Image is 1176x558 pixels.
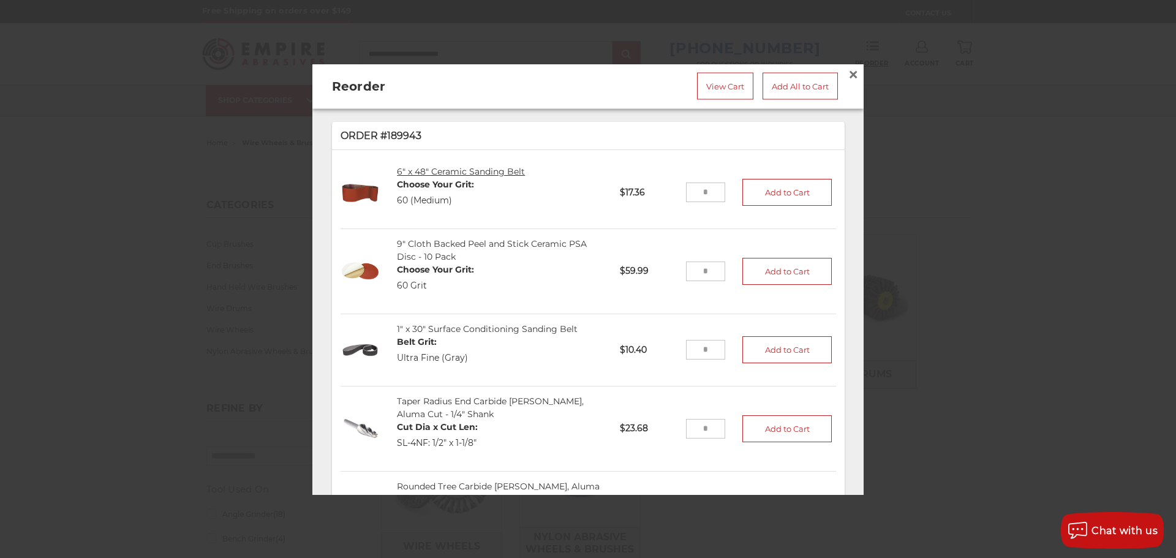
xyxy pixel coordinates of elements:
[742,337,832,364] button: Add to Cart
[611,335,685,365] p: $10.40
[341,409,380,449] img: Taper Radius End Carbide Burr, Aluma Cut - 1/4
[341,494,380,534] img: Rounded Tree Carbide Burr, Aluma Cut - 1/4
[763,72,838,99] a: Add All to Cart
[397,323,578,334] a: 1" x 30" Surface Conditioning Sanding Belt
[397,166,525,177] a: 6" x 48" Ceramic Sanding Belt
[341,252,380,292] img: 9
[397,437,478,450] dd: SL-4NF: 1/2" x 1-1/8"
[742,415,832,442] button: Add to Cart
[611,414,685,444] p: $23.68
[397,396,584,420] a: Taper Radius End Carbide [PERSON_NAME], Aluma Cut - 1/4" Shank
[397,421,478,434] dt: Cut Dia x Cut Len:
[341,330,380,370] img: 1
[1061,512,1164,549] button: Chat with us
[848,62,859,86] span: ×
[341,173,380,213] img: 6
[397,194,474,207] dd: 60 (Medium)
[697,72,753,99] a: View Cart
[397,336,468,349] dt: Belt Grit:
[397,238,587,262] a: 9" Cloth Backed Peel and Stick Ceramic PSA Disc - 10 Pack
[332,77,534,95] h2: Reorder
[397,279,474,292] dd: 60 Grit
[397,481,600,505] a: Rounded Tree Carbide [PERSON_NAME], Aluma Cut - 1/4" Shank
[397,263,474,276] dt: Choose Your Grit:
[611,178,685,208] p: $17.36
[341,129,836,143] p: Order #189943
[742,179,832,206] button: Add to Cart
[397,352,468,364] dd: Ultra Fine (Gray)
[742,258,832,285] button: Add to Cart
[1091,525,1158,537] span: Chat with us
[397,178,474,191] dt: Choose Your Grit:
[843,64,863,84] a: Close
[611,257,685,287] p: $59.99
